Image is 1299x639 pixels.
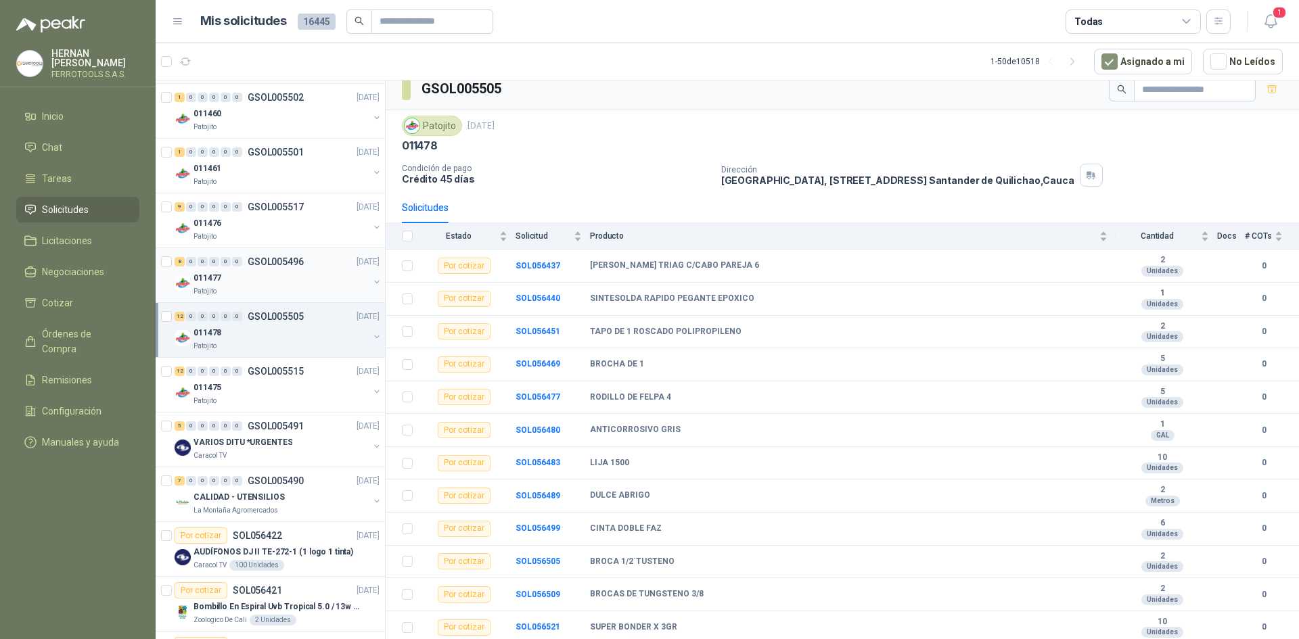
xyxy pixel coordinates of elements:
[175,527,227,544] div: Por cotizar
[232,147,242,157] div: 0
[16,16,85,32] img: Logo peakr
[175,312,185,321] div: 12
[438,258,491,274] div: Por cotizar
[357,529,380,542] p: [DATE]
[193,546,353,559] p: AUDÍFONOS DJ II TE-272-1 (1 logo 1 tinta)
[721,174,1074,186] p: [GEOGRAPHIC_DATA], [STREET_ADDRESS] Santander de Quilichao , Cauca
[156,577,385,632] a: Por cotizarSOL056421[DATE] Company LogoBombillo En Espiral Uvb Tropical 5.0 / 13w Reptiles (ectot...
[1141,463,1183,473] div: Unidades
[209,147,219,157] div: 0
[193,327,221,339] p: 011478
[221,202,231,212] div: 0
[175,202,185,212] div: 9
[516,557,560,566] a: SOL056505
[193,272,221,285] p: 011477
[1245,490,1283,502] b: 0
[175,476,185,486] div: 7
[516,231,571,241] span: Solicitud
[438,619,491,636] div: Por cotizar
[1217,223,1245,250] th: Docs
[16,290,139,316] a: Cotizar
[193,286,216,297] p: Patojito
[1245,456,1283,469] b: 0
[193,600,362,613] p: Bombillo En Espiral Uvb Tropical 5.0 / 13w Reptiles (ectotermos)
[175,254,382,297] a: 8 0 0 0 0 0 GSOL005496[DATE] Company Logo011477Patojito
[42,404,101,419] span: Configuración
[175,144,382,187] a: 1 0 0 0 0 0 GSOL005501[DATE] Company Logo011461Patojito
[186,476,196,486] div: 0
[200,11,287,31] h1: Mis solicitudes
[175,604,191,620] img: Company Logo
[1141,561,1183,572] div: Unidades
[421,78,503,99] h3: GSOL005505
[1245,325,1283,338] b: 0
[16,321,139,362] a: Órdenes de Compra
[232,202,242,212] div: 0
[16,197,139,222] a: Solicitudes
[590,260,759,271] b: [PERSON_NAME] TRIAG C/CABO PAREJA 6
[198,476,208,486] div: 0
[232,421,242,431] div: 0
[298,14,336,30] span: 16445
[1116,452,1209,463] b: 10
[1116,321,1209,332] b: 2
[438,389,491,405] div: Por cotizar
[590,557,675,567] b: BROCA 1/2´TUSTENO
[402,116,462,136] div: Patojito
[516,392,560,402] a: SOL056477
[516,590,560,599] b: SOL056509
[186,202,196,212] div: 0
[16,166,139,191] a: Tareas
[1116,518,1209,529] b: 6
[438,488,491,504] div: Por cotizar
[250,615,296,625] div: 2 Unidades
[42,373,92,387] span: Remisiones
[193,122,216,133] p: Patojito
[1141,364,1183,375] div: Unidades
[1116,485,1209,496] b: 2
[438,291,491,307] div: Por cotizar
[175,257,185,266] div: 8
[1151,430,1175,441] div: GAL
[516,491,560,500] a: SOL056489
[175,308,382,352] a: 12 0 0 0 0 0 GSOL005505[DATE] Company Logo011478Patojito
[233,531,282,540] p: SOL056422
[402,173,710,185] p: Crédito 45 días
[1258,9,1283,34] button: 1
[1245,223,1299,250] th: # COTs
[51,49,139,68] p: HERNAN [PERSON_NAME]
[193,108,221,120] p: 011460
[357,584,380,597] p: [DATE]
[990,51,1083,72] div: 1 - 50 de 10518
[590,622,677,633] b: SUPER BONDER X 3GR
[221,312,231,321] div: 0
[198,93,208,102] div: 0
[42,295,73,310] span: Cotizar
[198,366,208,376] div: 0
[221,366,231,376] div: 0
[590,589,704,600] b: BROCAS DE TUNGSTENO 3/8
[186,421,196,431] div: 0
[438,323,491,339] div: Por cotizar
[221,421,231,431] div: 0
[516,523,560,533] a: SOL056499
[156,522,385,577] a: Por cotizarSOL056422[DATE] Company LogoAUDÍFONOS DJ II TE-272-1 (1 logo 1 tinta)Caracol TV100 Uni...
[590,293,754,304] b: SINTESOLDA RAPIDO PEGANTE EPOXICO
[1116,419,1209,430] b: 1
[590,223,1116,250] th: Producto
[1141,299,1183,310] div: Unidades
[468,120,495,133] p: [DATE]
[198,257,208,266] div: 0
[248,476,304,486] p: GSOL005490
[1116,617,1209,628] b: 10
[232,476,242,486] div: 0
[209,312,219,321] div: 0
[175,330,191,346] img: Company Logo
[516,458,560,467] a: SOL056483
[590,523,662,534] b: CINTA DOBLE FAZ
[175,166,191,182] img: Company Logo
[516,261,560,270] a: SOL056437
[1094,49,1192,74] button: Asignado a mi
